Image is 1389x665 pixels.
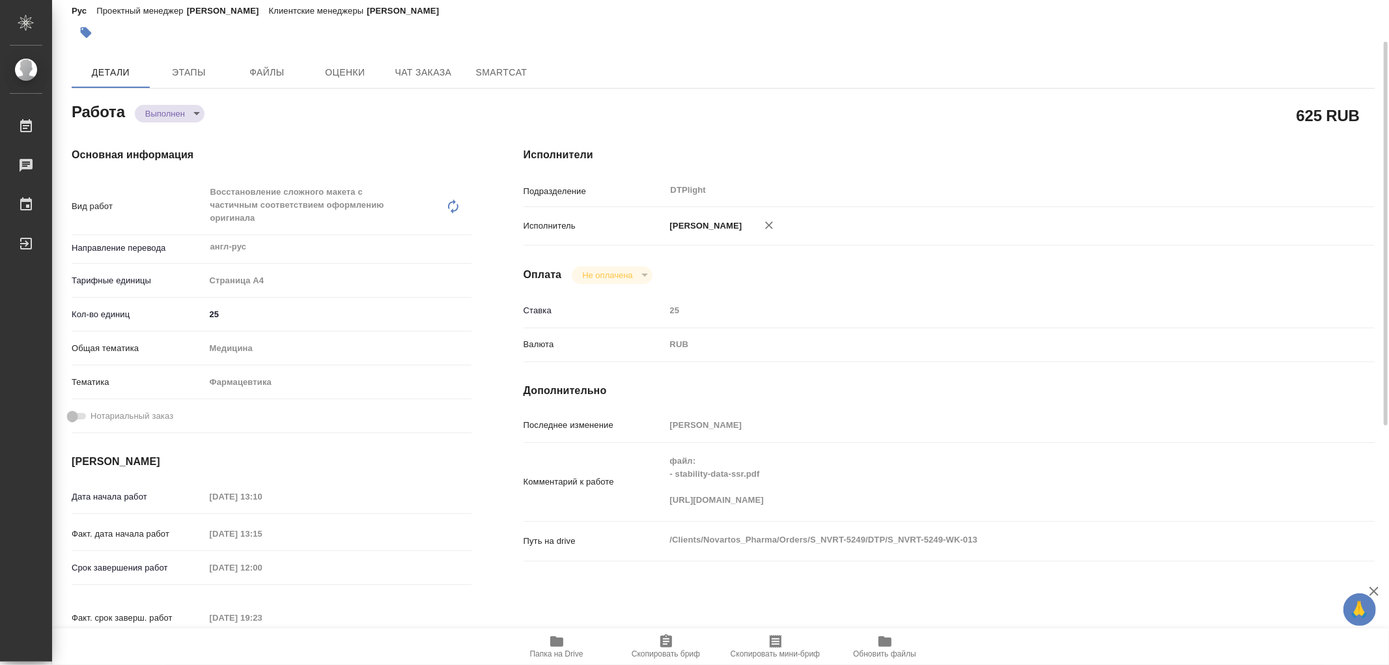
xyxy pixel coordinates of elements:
span: Скопировать мини-бриф [731,649,820,658]
textarea: /Clients/Novartos_Pharma/Orders/S_NVRT-5249/DTP/S_NVRT-5249-WK-013 [666,529,1304,551]
p: Подразделение [524,185,666,198]
span: Оценки [314,64,376,81]
input: ✎ Введи что-нибудь [205,305,471,324]
div: Медицина [205,337,471,360]
button: Удалить исполнителя [755,211,783,240]
span: Файлы [236,64,298,81]
p: [PERSON_NAME] [187,6,269,16]
p: Валюта [524,338,666,351]
h4: Основная информация [72,147,471,163]
div: RUB [666,333,1304,356]
h4: Оплата [524,267,562,283]
button: Скопировать бриф [611,629,721,665]
p: Ставка [524,304,666,317]
div: Выполнен [572,266,652,284]
p: Общая тематика [72,342,205,355]
span: Папка на Drive [530,649,583,658]
span: Этапы [158,64,220,81]
h4: Исполнители [524,147,1375,163]
div: Фармацевтика [205,371,471,393]
input: Пустое поле [666,416,1304,434]
div: Выполнен [135,105,204,122]
span: Нотариальный заказ [91,410,173,423]
h4: [PERSON_NAME] [72,454,471,470]
button: Выполнен [141,108,189,119]
input: Пустое поле [205,558,319,577]
p: Факт. срок заверш. работ [72,612,205,625]
p: Путь на drive [524,535,666,548]
button: Не оплачена [578,270,636,281]
p: Тарифные единицы [72,274,205,287]
button: Скопировать мини-бриф [721,629,830,665]
input: Пустое поле [205,608,319,627]
h4: Дополнительно [524,383,1375,399]
input: Пустое поле [666,301,1304,320]
span: SmartCat [470,64,533,81]
button: Обновить файлы [830,629,940,665]
h2: 625 RUB [1297,104,1360,126]
button: 🙏 [1343,593,1376,626]
p: Последнее изменение [524,419,666,432]
textarea: файл: - stability-data-ssr.pdf [URL][DOMAIN_NAME] [666,450,1304,511]
p: Вид работ [72,200,205,213]
h2: Работа [72,99,125,122]
p: Комментарий к работе [524,475,666,488]
input: Пустое поле [205,524,319,543]
span: 🙏 [1349,596,1371,623]
input: Пустое поле [205,487,319,506]
p: Исполнитель [524,219,666,233]
span: Скопировать бриф [632,649,700,658]
p: Клиентские менеджеры [269,6,367,16]
p: Проектный менеджер [96,6,186,16]
span: Детали [79,64,142,81]
p: Направление перевода [72,242,205,255]
span: Чат заказа [392,64,455,81]
p: Тематика [72,376,205,389]
p: Факт. дата начала работ [72,528,205,541]
p: Дата начала работ [72,490,205,503]
div: Страница А4 [205,270,471,292]
button: Добавить тэг [72,18,100,47]
span: Обновить файлы [853,649,916,658]
p: Кол-во единиц [72,308,205,321]
p: [PERSON_NAME] [367,6,449,16]
p: Срок завершения работ [72,561,205,574]
p: [PERSON_NAME] [666,219,742,233]
button: Папка на Drive [502,629,611,665]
